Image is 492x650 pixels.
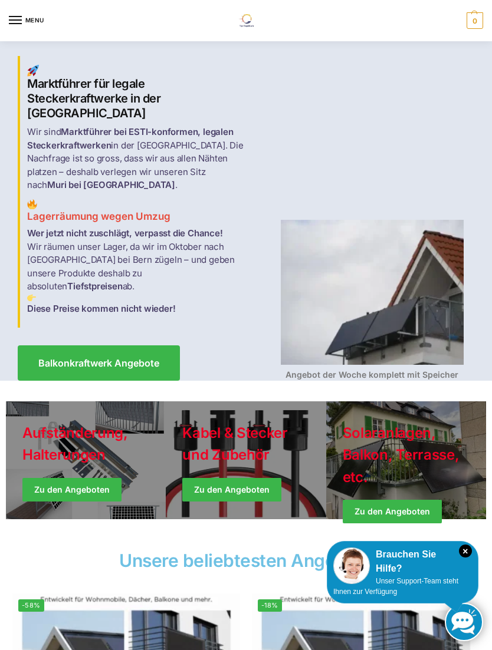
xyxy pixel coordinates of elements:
[27,65,39,77] img: Home 1
[333,547,370,584] img: Customer service
[464,12,483,29] nav: Cart contents
[27,227,245,315] p: Wir räumen unser Lager, da wir im Oktober nach [GEOGRAPHIC_DATA] bei Bern zügeln – und geben unse...
[326,401,486,519] a: Winter Jackets
[9,12,44,29] button: Menu
[27,227,223,239] strong: Wer jetzt nicht zuschlägt, verpasst die Chance!
[281,220,464,365] img: Home 4
[232,14,260,27] img: Solaranlagen, Speicheranlagen und Energiesparprodukte
[38,358,159,368] span: Balkonkraftwerk Angebote
[27,126,245,192] p: Wir sind in der [GEOGRAPHIC_DATA]. Die Nachfrage ist so gross, dass wir aus allen Nähten platzen ...
[286,369,458,380] strong: Angebot der Woche komplett mit Speicher
[464,12,483,29] a: 0
[459,545,472,557] i: Schließen
[467,12,483,29] span: 0
[27,199,37,209] img: Home 2
[67,281,122,292] strong: Tiefstpreisen
[166,401,326,519] a: Holiday Style
[27,199,245,224] h3: Lagerräumung wegen Umzug
[27,303,175,314] strong: Diese Preise kommen nicht wieder!
[47,179,175,190] strong: Muri bei [GEOGRAPHIC_DATA]
[333,577,458,596] span: Unser Support-Team steht Ihnen zur Verfügung
[333,547,472,576] div: Brauchen Sie Hilfe?
[6,552,486,569] h2: Unsere beliebtesten Angebote
[27,65,245,121] h2: Marktführer für legale Steckerkraftwerke in der [GEOGRAPHIC_DATA]
[27,126,234,151] strong: Marktführer bei ESTI-konformen, legalen Steckerkraftwerken
[6,401,166,519] a: Holiday Style
[18,345,180,381] a: Balkonkraftwerk Angebote
[27,293,36,302] img: Home 3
